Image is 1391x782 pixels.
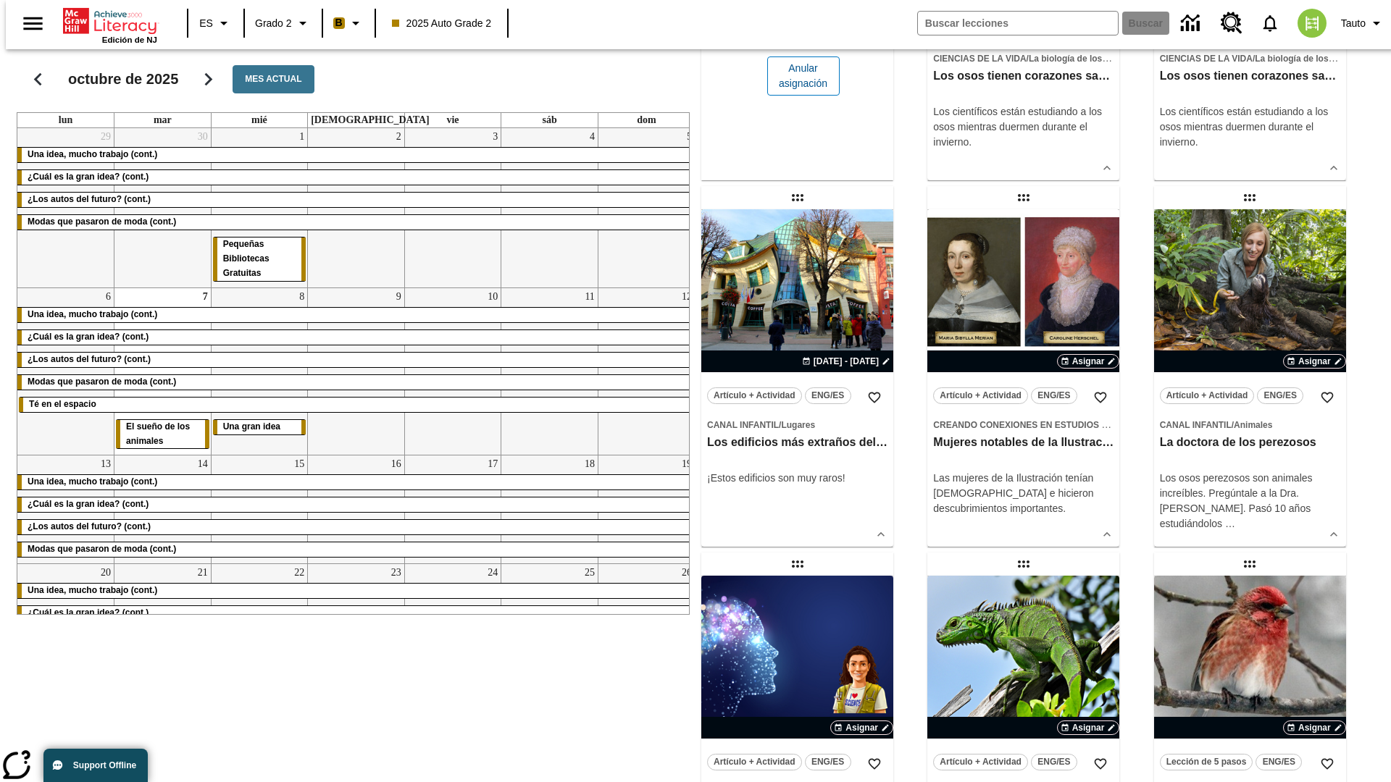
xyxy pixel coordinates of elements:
a: 1 de octubre de 2025 [296,128,307,146]
td: 10 de octubre de 2025 [404,287,501,455]
td: 8 de octubre de 2025 [211,287,308,455]
button: Añadir a mis Favoritas [1314,751,1340,777]
span: ENG/ES [1037,754,1070,770]
a: Centro de recursos, Se abrirá en una pestaña nueva. [1212,4,1251,43]
span: Una idea, mucho trabajo (cont.) [28,477,157,487]
td: 7 de octubre de 2025 [114,287,212,455]
span: Anular asignación [779,61,828,91]
td: 3 de octubre de 2025 [404,128,501,287]
button: Ver más [1323,524,1345,545]
td: 12 de octubre de 2025 [598,287,695,455]
button: Artículo + Actividad [707,754,802,770]
a: 16 de octubre de 2025 [388,456,404,474]
div: Una idea, mucho trabajo (cont.) [17,584,695,599]
div: ¡Estos edificios son muy raros! [707,471,887,486]
a: Notificaciones [1251,4,1289,42]
button: Artículo + Actividad [707,387,802,404]
span: Support Offline [73,760,136,770]
div: Portada [63,5,157,44]
button: Seguir [190,61,227,98]
td: 6 de octubre de 2025 [17,287,114,455]
button: Boost El color de la clase es anaranjado claro. Cambiar el color de la clase. [327,10,370,36]
td: 24 de octubre de 2025 [404,564,501,695]
span: Grado 2 [255,16,292,31]
div: ¿Cuál es la gran idea? (cont.) [17,330,695,345]
span: Una idea, mucho trabajo (cont.) [28,586,157,596]
div: lesson details [1154,209,1346,547]
h3: Los osos tienen corazones sanos, pero ¿por qué? [1160,69,1340,84]
span: ¿Cuál es la gran idea? (cont.) [28,608,149,618]
td: 22 de octubre de 2025 [211,564,308,695]
button: ENG/ES [1031,754,1077,770]
span: Tema: Creando conexiones en Estudios Sociales/Historia universal II [933,417,1114,432]
a: 11 de octubre de 2025 [582,288,597,306]
h3: Mujeres notables de la Ilustración [933,435,1114,450]
span: Té en el espacio [29,399,96,409]
button: Asignar Elegir fechas [1057,720,1120,735]
td: 25 de octubre de 2025 [501,564,598,695]
td: 23 de octubre de 2025 [308,564,405,695]
span: Artículo + Actividad [940,388,1022,403]
td: 15 de octubre de 2025 [211,455,308,564]
td: 13 de octubre de 2025 [17,455,114,564]
span: ENG/ES [811,754,844,770]
h3: La doctora de los perezosos [1160,435,1340,450]
td: 18 de octubre de 2025 [501,455,598,564]
span: ENG/ES [811,388,844,403]
a: miércoles [248,113,270,127]
div: Modas que pasaron de moda (cont.) [17,215,695,230]
span: … [1225,518,1235,529]
a: 23 de octubre de 2025 [388,565,404,582]
button: Artículo + Actividad [933,387,1028,404]
button: 06 ago - 06 ago Elegir fechas [799,355,893,368]
span: ¿Cuál es la gran idea? (cont.) [28,332,149,342]
h3: Los osos tienen corazones sanos, pero ¿por qué? [933,69,1114,84]
span: Animales [1234,420,1272,430]
span: Asignar [1072,721,1105,734]
div: Una idea, mucho trabajo (cont.) [17,476,695,490]
p: Las mujeres de la Ilustración tenían [DEMOGRAPHIC_DATA] e hicieron descubrimientos importantes. [933,471,1114,516]
button: ENG/ES [1256,754,1302,770]
a: jueves [308,113,433,127]
span: Tema: Canal Infantil/Animales [1160,417,1340,432]
span: ENG/ES [1264,388,1297,403]
a: 25 de octubre de 2025 [582,565,598,582]
div: Pequeñas Bibliotecas Gratuitas [213,237,306,281]
a: 26 de octubre de 2025 [679,565,695,582]
button: ENG/ES [805,387,851,404]
a: 8 de octubre de 2025 [296,288,307,306]
a: 10 de octubre de 2025 [485,288,501,306]
a: domingo [634,113,659,127]
td: 5 de octubre de 2025 [598,128,695,287]
p: Los científicos están estudiando a los osos mientras duermen durante el invierno. [933,104,1114,150]
span: Pequeñas Bibliotecas Gratuitas [223,239,270,278]
a: viernes [443,113,461,127]
p: Los científicos están estudiando a los osos mientras duermen durante el invierno. [1160,104,1340,150]
span: [DATE] - [DATE] [814,355,879,368]
span: Artículo + Actividad [1166,388,1248,403]
button: Ver más [1096,157,1118,179]
button: ENG/ES [1031,387,1077,404]
span: Artículo + Actividad [714,388,795,403]
a: lunes [56,113,75,127]
div: Una gran idea [213,420,306,434]
a: 21 de octubre de 2025 [195,565,211,582]
button: Añadir a mis Favoritas [861,751,887,777]
a: 24 de octubre de 2025 [485,565,501,582]
td: 30 de septiembre de 2025 [114,128,212,287]
div: lesson details [701,209,893,547]
span: ¿Los autos del futuro? (cont.) [28,194,151,204]
span: Asignar [1298,721,1331,734]
button: ENG/ES [805,754,851,770]
td: 11 de octubre de 2025 [501,287,598,455]
span: Creando conexiones en Estudios Sociales [933,420,1145,430]
input: Buscar campo [918,12,1118,35]
button: Lenguaje: ES, Selecciona un idioma [193,10,239,36]
button: Regresar [20,61,57,98]
div: lesson details [927,209,1119,547]
span: ¿Cuál es la gran idea? (cont.) [28,172,149,182]
span: Asignar [845,721,878,734]
span: Canal Infantil [707,420,779,430]
button: Asignar Elegir fechas [830,720,893,735]
span: ENG/ES [1263,754,1295,770]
